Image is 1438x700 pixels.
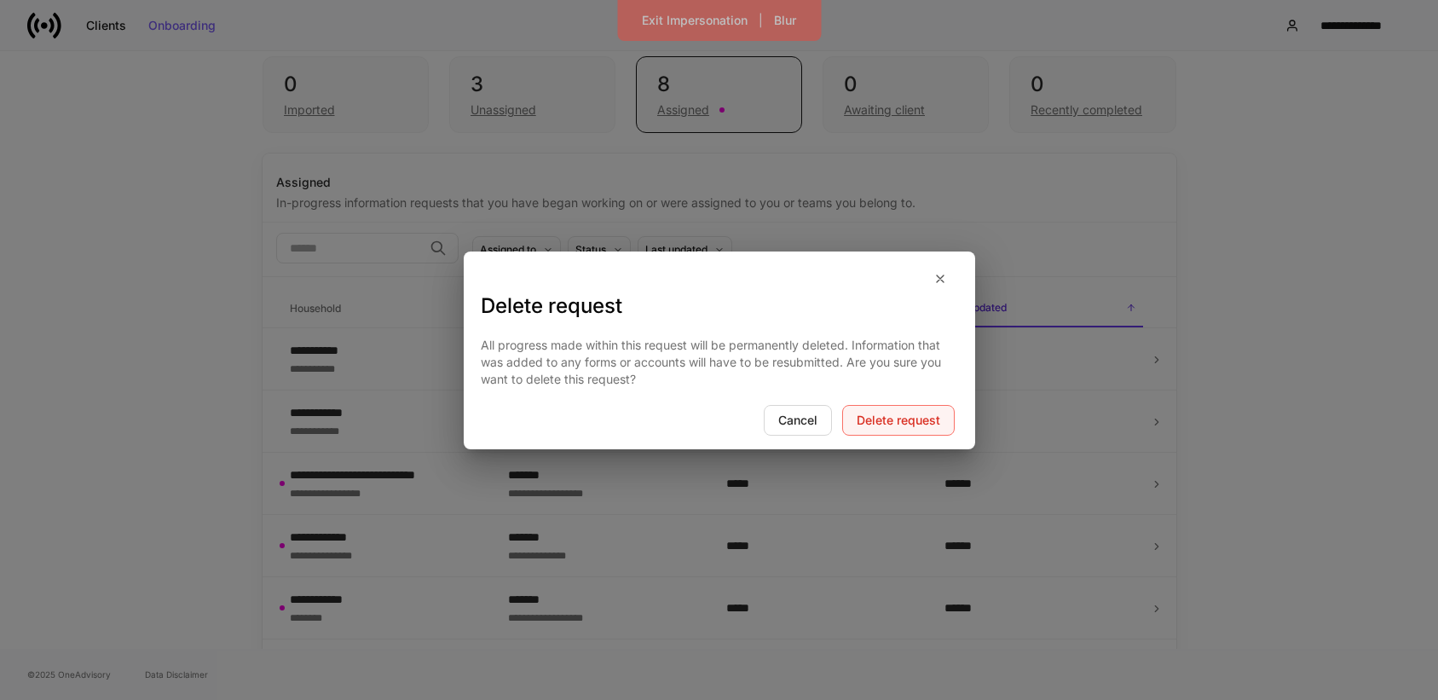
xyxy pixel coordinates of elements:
button: Cancel [764,405,832,436]
button: Delete request [842,405,955,436]
div: Exit Impersonation [642,14,748,26]
p: All progress made within this request will be permanently deleted. Information that was added to ... [481,337,958,388]
div: Blur [774,14,796,26]
h3: Delete request [481,292,958,320]
div: Cancel [778,414,817,426]
div: Delete request [857,414,940,426]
